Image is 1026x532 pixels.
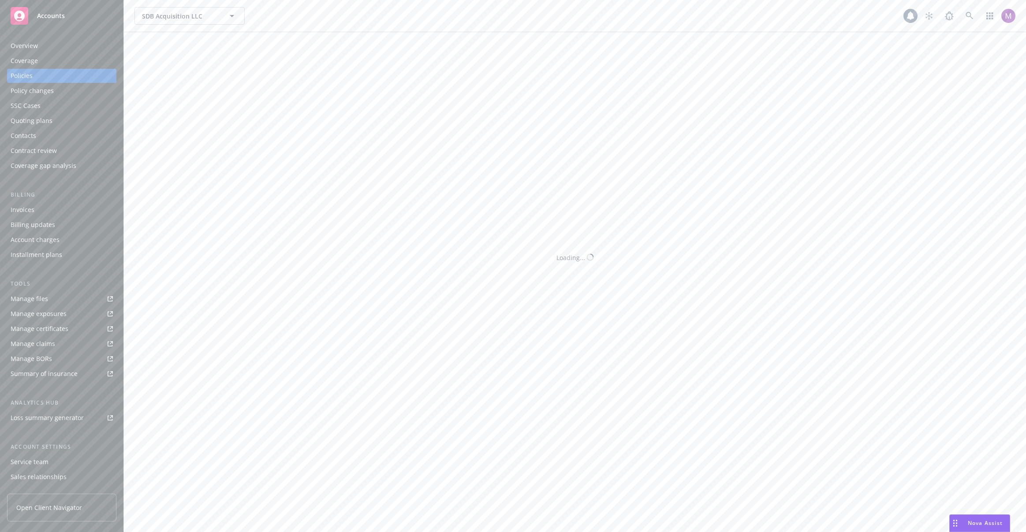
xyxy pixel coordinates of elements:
div: Overview [11,39,38,53]
a: Stop snowing [920,7,938,25]
div: Service team [11,455,49,469]
a: Related accounts [7,485,116,499]
div: Account settings [7,443,116,451]
div: Coverage gap analysis [11,159,76,173]
div: Policy changes [11,84,54,98]
div: Sales relationships [11,470,67,484]
a: Sales relationships [7,470,116,484]
div: Coverage [11,54,38,68]
button: SDB Acquisition LLC [134,7,245,25]
div: Summary of insurance [11,367,78,381]
span: SDB Acquisition LLC [142,11,218,21]
span: Accounts [37,12,65,19]
a: Contract review [7,144,116,158]
img: photo [1001,9,1015,23]
div: Manage certificates [11,322,68,336]
div: Loading... [556,253,585,262]
a: Billing updates [7,218,116,232]
div: Contract review [11,144,57,158]
div: Billing updates [11,218,55,232]
a: Manage exposures [7,307,116,321]
a: Report a Bug [940,7,958,25]
button: Nova Assist [949,514,1010,532]
a: Manage BORs [7,352,116,366]
div: Installment plans [11,248,62,262]
div: Tools [7,279,116,288]
a: Loss summary generator [7,411,116,425]
div: Loss summary generator [11,411,84,425]
a: Policies [7,69,116,83]
a: Manage claims [7,337,116,351]
a: Switch app [981,7,999,25]
a: Overview [7,39,116,53]
div: Drag to move [950,515,961,532]
div: Manage files [11,292,48,306]
a: Summary of insurance [7,367,116,381]
div: Manage BORs [11,352,52,366]
div: SSC Cases [11,99,41,113]
div: Quoting plans [11,114,52,128]
a: Quoting plans [7,114,116,128]
a: Service team [7,455,116,469]
div: Related accounts [11,485,61,499]
div: Manage claims [11,337,55,351]
a: Manage files [7,292,116,306]
div: Invoices [11,203,34,217]
div: Account charges [11,233,60,247]
div: Manage exposures [11,307,67,321]
span: Nova Assist [968,519,1003,527]
div: Policies [11,69,33,83]
a: Installment plans [7,248,116,262]
div: Billing [7,190,116,199]
a: Invoices [7,203,116,217]
a: Manage certificates [7,322,116,336]
div: Analytics hub [7,398,116,407]
a: Coverage gap analysis [7,159,116,173]
div: Contacts [11,129,36,143]
span: Open Client Navigator [16,503,82,512]
a: Account charges [7,233,116,247]
a: Contacts [7,129,116,143]
a: SSC Cases [7,99,116,113]
a: Coverage [7,54,116,68]
a: Accounts [7,4,116,28]
a: Policy changes [7,84,116,98]
a: Search [961,7,978,25]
